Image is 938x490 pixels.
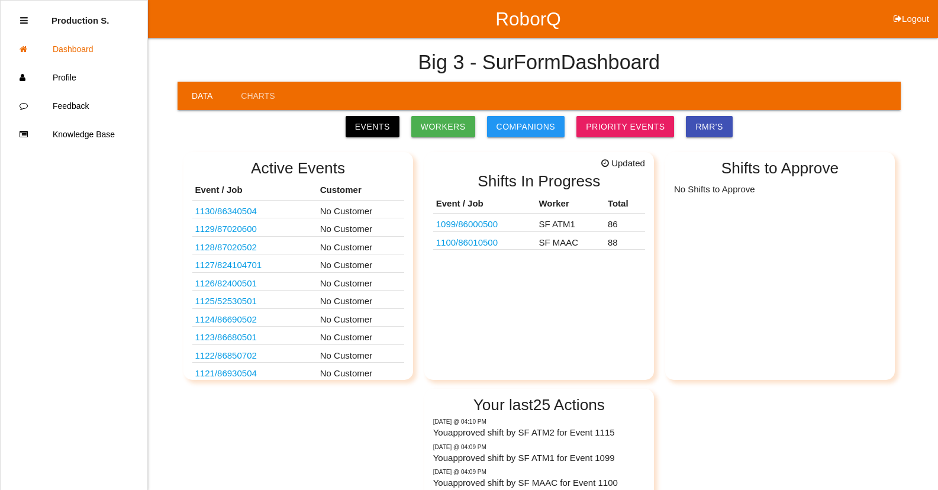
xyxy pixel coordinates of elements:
[178,82,227,110] a: Data
[317,200,404,218] td: No Customer
[1,35,147,63] a: Dashboard
[686,116,732,137] a: RMR's
[317,308,404,327] td: No Customer
[192,218,317,237] td: HONDA T90X SF 45 X 48 PALLETS
[192,200,317,218] td: 86340504
[433,231,536,250] td: 0CD00022 LB BEV HALF SHAF PACKAGING
[192,291,317,309] td: HEMI COVER TIMING CHAIN VAC TRAY 0CD86761
[605,194,645,214] th: Total
[192,327,317,345] td: D1024160 - DEKA BATTERY
[536,194,605,214] th: Worker
[433,426,645,440] p: You approved shift by SF ATM2 for Event 1115
[195,206,257,216] a: 1130/86340504
[195,278,257,288] a: 1126/82400501
[317,272,404,291] td: No Customer
[605,214,645,232] td: 86
[433,173,645,190] h2: Shifts In Progress
[674,160,886,177] h2: Shifts to Approve
[1,63,147,92] a: Profile
[433,417,645,426] p: Today @ 04:10 PM
[192,308,317,327] td: D104465 - DEKA BATTERY - MEXICO
[411,116,475,137] a: Workers
[433,194,536,214] th: Event / Job
[20,7,28,35] div: Close
[605,231,645,250] td: 88
[433,396,645,414] h2: Your last 25 Actions
[192,344,317,363] td: HF55G TN1934 TRAY
[195,224,257,234] a: 1129/87020600
[195,260,262,270] a: 1127/824104701
[317,254,404,273] td: No Customer
[192,272,317,291] td: D1003101R04 - FAURECIA TOP PAD TRAY
[195,242,257,252] a: 1128/87020502
[317,291,404,309] td: No Customer
[317,236,404,254] td: No Customer
[433,443,645,452] p: Today @ 04:09 PM
[317,363,404,381] td: No Customer
[1,92,147,120] a: Feedback
[195,314,257,324] a: 1124/86690502
[601,157,645,170] span: Updated
[51,7,109,25] p: Production Shifts
[433,231,645,250] tr: 0CD00022 LB BEV HALF SHAF PACKAGING
[433,476,645,490] p: You approved shift by SF MAAC for Event 1100
[536,214,605,232] td: SF ATM1
[227,82,289,110] a: Charts
[192,363,317,381] td: TN1933 HF55M STATOR CORE
[576,116,674,137] a: Priority Events
[192,160,404,177] h2: Active Events
[195,332,257,342] a: 1123/86680501
[1,120,147,149] a: Knowledge Base
[317,218,404,237] td: No Customer
[192,180,317,200] th: Event / Job
[433,214,536,232] td: 0CD00020 STELLANTIS LB BEV HALF SHAFT
[346,116,399,137] a: Events
[195,350,257,360] a: 1122/86850702
[436,219,498,229] a: 1099/86000500
[418,51,660,74] h4: Big 3 - SurForm Dashboard
[195,368,257,378] a: 1121/86930504
[536,231,605,250] td: SF MAAC
[436,237,498,247] a: 1100/86010500
[317,180,404,200] th: Customer
[433,452,645,465] p: You approved shift by SF ATM1 for Event 1099
[317,344,404,363] td: No Customer
[317,327,404,345] td: No Customer
[487,116,565,137] a: Companions
[433,468,645,476] p: Today @ 04:09 PM
[433,214,645,232] tr: 0CD00020 STELLANTIS LB BEV HALF SHAFT
[195,296,257,306] a: 1125/52530501
[192,254,317,273] td: D1003101R04 - FAURECIA TOP PAD LID
[674,180,886,196] p: No Shifts to Approve
[192,236,317,254] td: HONDA T90X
